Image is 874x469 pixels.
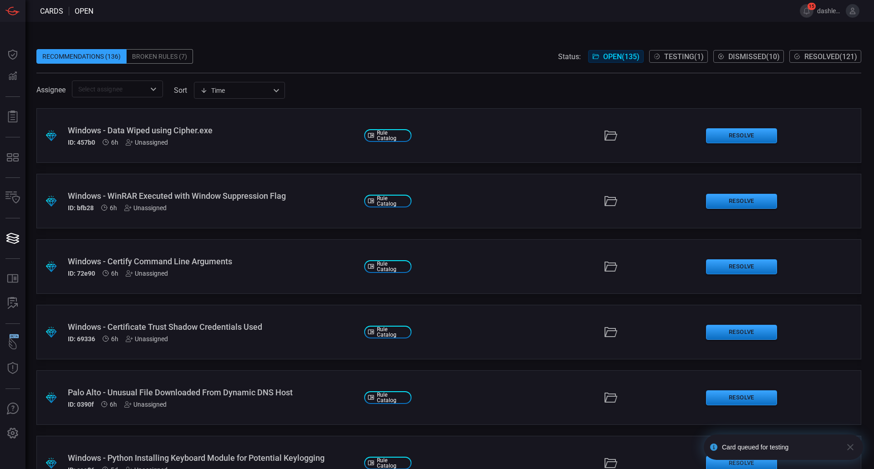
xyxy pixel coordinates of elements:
[68,191,357,201] div: Windows - WinRAR Executed with Window Suppression Flag
[75,7,93,15] span: open
[377,327,408,338] span: Rule Catalog
[377,261,408,272] span: Rule Catalog
[728,52,780,61] span: Dismissed ( 10 )
[126,335,168,343] div: Unassigned
[2,106,24,128] button: Reports
[377,196,408,207] span: Rule Catalog
[200,86,270,95] div: Time
[706,325,777,340] button: Resolve
[68,139,95,146] h5: ID: 457b0
[126,139,168,146] div: Unassigned
[111,139,118,146] span: Sep 02, 2025 7:34 AM
[377,458,408,469] span: Rule Catalog
[588,50,644,63] button: Open(135)
[2,268,24,290] button: Rule Catalog
[36,86,66,94] span: Assignee
[722,444,838,451] div: Card queued for testing
[706,194,777,209] button: Resolve
[804,52,857,61] span: Resolved ( 121 )
[2,292,24,314] button: ALERT ANALYSIS
[603,52,640,61] span: Open ( 135 )
[2,66,24,87] button: Detections
[174,86,187,95] label: sort
[111,270,118,277] span: Sep 02, 2025 7:34 AM
[808,3,816,10] span: 15
[2,187,24,209] button: Inventory
[2,146,24,168] button: MITRE - Detection Posture
[800,4,813,18] button: 15
[817,7,842,15] span: dashley.[PERSON_NAME]
[124,204,167,212] div: Unassigned
[124,401,167,408] div: Unassigned
[706,128,777,143] button: Resolve
[2,423,24,444] button: Preferences
[2,333,24,355] button: Wingman
[36,49,127,64] div: Recommendations (136)
[713,50,784,63] button: Dismissed(10)
[2,398,24,420] button: Ask Us A Question
[68,401,94,408] h5: ID: 0390f
[377,392,408,403] span: Rule Catalog
[68,257,357,266] div: Windows - Certify Command Line Arguments
[706,390,777,405] button: Resolve
[147,83,160,96] button: Open
[68,126,357,135] div: Windows - Data Wiped using Cipher.exe
[111,335,118,343] span: Sep 02, 2025 7:34 AM
[2,227,24,249] button: Cards
[110,204,117,212] span: Sep 02, 2025 7:34 AM
[110,401,117,408] span: Sep 02, 2025 7:34 AM
[558,52,581,61] span: Status:
[706,259,777,274] button: Resolve
[68,335,95,343] h5: ID: 69336
[75,83,145,95] input: Select assignee
[68,453,357,463] div: Windows - Python Installing Keyboard Module for Potential Keylogging
[377,130,408,141] span: Rule Catalog
[649,50,708,63] button: Testing(1)
[127,49,193,64] div: Broken Rules (7)
[2,358,24,379] button: Threat Intelligence
[68,270,95,277] h5: ID: 72e90
[664,52,704,61] span: Testing ( 1 )
[68,204,94,212] h5: ID: bfb28
[68,388,357,397] div: Palo Alto - Unusual File Downloaded From Dynamic DNS Host
[68,322,357,332] div: Windows - Certificate Trust Shadow Credentials Used
[789,50,861,63] button: Resolved(121)
[2,44,24,66] button: Dashboard
[40,7,63,15] span: Cards
[126,270,168,277] div: Unassigned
